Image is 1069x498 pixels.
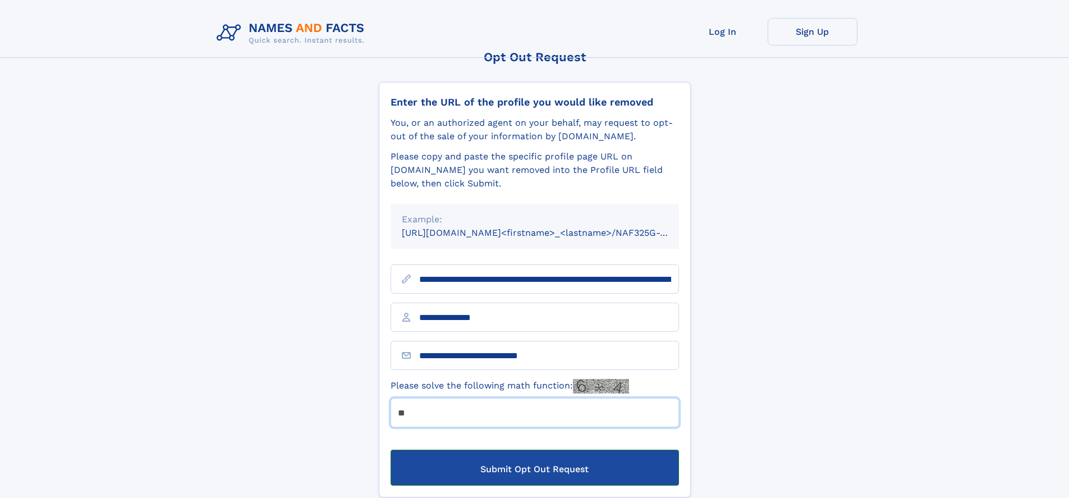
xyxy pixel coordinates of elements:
a: Sign Up [768,18,857,45]
div: Enter the URL of the profile you would like removed [391,96,679,108]
div: Please copy and paste the specific profile page URL on [DOMAIN_NAME] you want removed into the Pr... [391,150,679,190]
img: Logo Names and Facts [212,18,374,48]
div: You, or an authorized agent on your behalf, may request to opt-out of the sale of your informatio... [391,116,679,143]
div: Example: [402,213,668,226]
a: Log In [678,18,768,45]
button: Submit Opt Out Request [391,450,679,486]
small: [URL][DOMAIN_NAME]<firstname>_<lastname>/NAF325G-xxxxxxxx [402,227,700,238]
label: Please solve the following math function: [391,379,629,394]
